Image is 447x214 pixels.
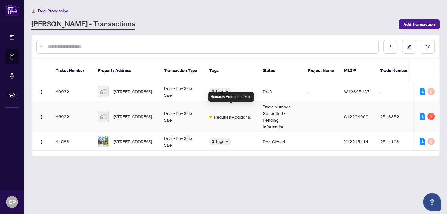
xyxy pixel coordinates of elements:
img: Logo [39,115,44,119]
td: - [303,101,339,132]
td: 49932 [51,82,93,101]
img: thumbnail-img [98,136,108,147]
span: 3 Tags [212,138,224,145]
span: Requires Additional Docs [214,113,253,120]
th: Status [258,59,303,82]
button: Logo [36,112,46,121]
button: Open asap [423,193,441,211]
th: Trade Number [375,59,418,82]
div: 0 [427,88,435,95]
a: [PERSON_NAME] - Transactions [31,19,135,30]
button: Add Transaction [399,19,440,29]
td: 2513352 [375,101,418,132]
div: 2 [420,88,425,95]
span: edit [407,45,411,49]
span: download [388,45,393,49]
img: thumbnail-img [98,86,108,97]
button: Logo [36,87,46,96]
td: Deal - Buy Side Sale [159,132,204,151]
span: [STREET_ADDRESS] [113,88,152,95]
td: Deal - Buy Side Sale [159,101,204,132]
span: X12215114 [344,139,368,144]
td: Draft [258,82,303,101]
th: Property Address [93,59,159,82]
img: logo [5,5,19,16]
th: Tags [204,59,258,82]
span: home [31,9,36,13]
th: Transaction Type [159,59,204,82]
span: down [225,140,228,143]
td: - [375,82,418,101]
img: thumbnail-img [98,111,108,122]
div: 1 [420,138,425,145]
td: Deal Closed [258,132,303,151]
th: Project Name [303,59,339,82]
span: W12345457 [344,89,370,94]
td: 41583 [51,132,93,151]
img: Logo [39,140,44,144]
button: filter [421,40,435,54]
button: edit [402,40,416,54]
span: C12294969 [344,114,368,119]
td: 2511108 [375,132,418,151]
td: Deal - Buy Side Sale [159,82,204,101]
span: CP [9,198,16,206]
span: 2 Tags [212,88,224,95]
span: [STREET_ADDRESS] [113,138,152,145]
td: 46922 [51,101,93,132]
td: Trade Number Generated - Pending Information [258,101,303,132]
span: Add Transaction [403,20,435,29]
div: 1 [420,113,425,120]
td: - [303,82,339,101]
div: 0 [427,138,435,145]
button: download [383,40,397,54]
img: Logo [39,90,44,95]
button: Logo [36,137,46,146]
td: - [303,132,339,151]
span: [STREET_ADDRESS] [113,113,152,120]
th: MLS # [339,59,375,82]
span: down [225,90,228,93]
div: 7 [427,113,435,120]
span: filter [426,45,430,49]
span: Deal Processing [38,8,68,14]
th: Ticket Number [51,59,93,82]
div: Requires Additional Docs [208,92,254,102]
